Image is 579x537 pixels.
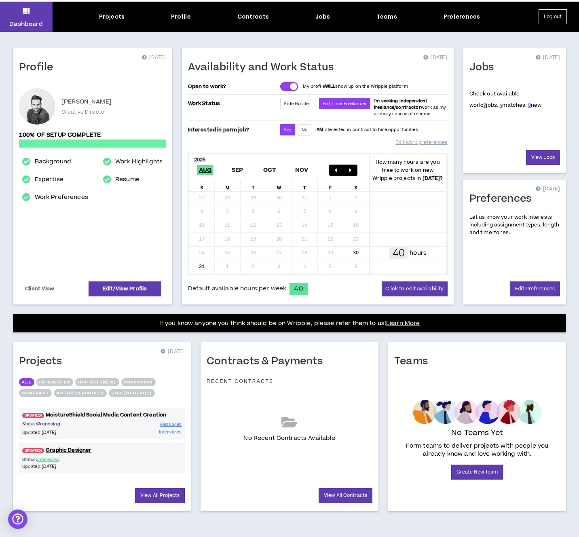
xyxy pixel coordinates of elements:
[54,389,107,397] button: Active/Archived
[22,421,102,427] p: Status:
[22,463,102,470] p: Updated:
[188,98,274,109] p: Work Status
[89,281,161,296] a: Edit/View Profile
[374,98,446,117] span: work as my primary source of income
[325,83,336,89] strong: WILL
[317,127,323,133] strong: AM
[243,434,335,443] p: No Recent Contracts Available
[19,378,34,386] button: All
[284,127,291,133] span: Yes
[395,135,447,150] a: Edit work preferences
[510,281,560,296] a: Edit Preferences
[37,457,59,463] span: Interested
[262,165,278,175] span: Oct
[19,355,68,368] h1: Projects
[315,13,330,21] div: Jobs
[302,127,308,133] span: No
[121,378,156,386] button: Proposing
[188,124,274,135] p: Interested in perm job?
[22,456,102,463] p: Status:
[171,13,191,21] div: Profile
[469,90,542,109] p: Check out available work:
[22,429,102,436] p: Updated:
[412,400,541,424] img: empty
[42,463,57,469] i: [DATE]
[386,319,420,328] a: Learn More
[142,54,166,62] p: [DATE]
[115,175,139,184] a: Resume
[536,185,560,193] p: [DATE]
[382,281,447,296] button: Click to edit availability
[160,421,182,427] span: Messages
[19,411,185,419] a: UPDATED!MoistureShield Social Media Content Creation
[35,157,71,167] a: Background
[451,427,503,439] p: No Teams Yet
[318,179,344,191] div: F
[469,214,560,237] p: Let us know your work interests including assignment types, length and time zones.
[42,429,57,436] i: [DATE]
[194,156,206,163] b: 2025
[159,429,182,435] span: Interviews
[61,97,112,107] p: [PERSON_NAME]
[35,192,88,202] a: Work Preferences
[397,442,557,458] p: Form teams to deliver projects with people you already know and love working with.
[284,101,311,107] span: Side Hustler
[19,446,185,454] a: UPDATED!Graphic Designer
[22,413,44,418] span: UPDATED!
[319,488,372,503] a: View All Contracts
[109,389,154,397] button: Lost/Declined
[19,61,59,74] h1: Profile
[376,13,397,21] div: Teams
[499,101,502,109] a: 4
[135,488,185,503] a: View All Projects
[207,355,329,368] h1: Contracts & Payments
[188,284,286,293] span: Default available hours per week
[207,378,274,385] p: Recent Contracts
[215,179,241,191] div: M
[19,88,55,125] div: Chris H.
[499,101,526,109] span: matches.
[528,101,542,109] span: new
[536,54,560,62] p: [DATE]
[75,378,119,386] button: Invited (new)
[189,179,215,191] div: S
[36,378,73,386] button: Interested
[294,165,310,175] span: Nov
[241,179,266,191] div: T
[423,54,448,62] p: [DATE]
[469,192,538,205] h1: Preferences
[483,101,498,109] span: jobs.
[266,179,292,191] div: W
[8,510,27,529] div: Open Intercom Messenger
[9,20,43,28] p: Dashboard
[22,448,44,453] span: UPDATED!
[24,282,56,296] a: Client View
[343,179,369,191] div: S
[292,179,318,191] div: T
[159,319,420,328] p: If you know anyone you think should be on Wripple, please refer them to us!
[315,127,418,133] p: I interested in contract to hire opportunities
[61,108,107,116] p: Creative Director
[237,13,269,21] div: Contracts
[197,165,213,175] span: Aug
[160,421,182,428] a: Messages
[99,13,125,21] div: Projects
[444,13,480,21] div: Preferences
[230,165,245,175] span: Sep
[115,157,163,167] a: Work Highlights
[303,83,408,90] p: My profile show up on the Wripple platform
[374,98,427,110] b: I'm seeking independent freelance/contractor
[159,428,182,436] a: Interviews
[19,389,52,397] button: Contract
[161,348,185,356] p: [DATE]
[410,249,427,258] p: hours
[526,150,560,165] a: View Jobs
[37,421,60,427] span: Proposing
[483,101,486,109] a: 9
[188,83,274,90] p: Open to work?
[369,158,446,182] p: How many hours are you free to work on new Wripple projects in
[528,101,531,109] a: 0
[19,131,166,140] p: 100% of setup complete
[423,175,443,182] b: [DATE] ?
[539,9,567,24] button: Log out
